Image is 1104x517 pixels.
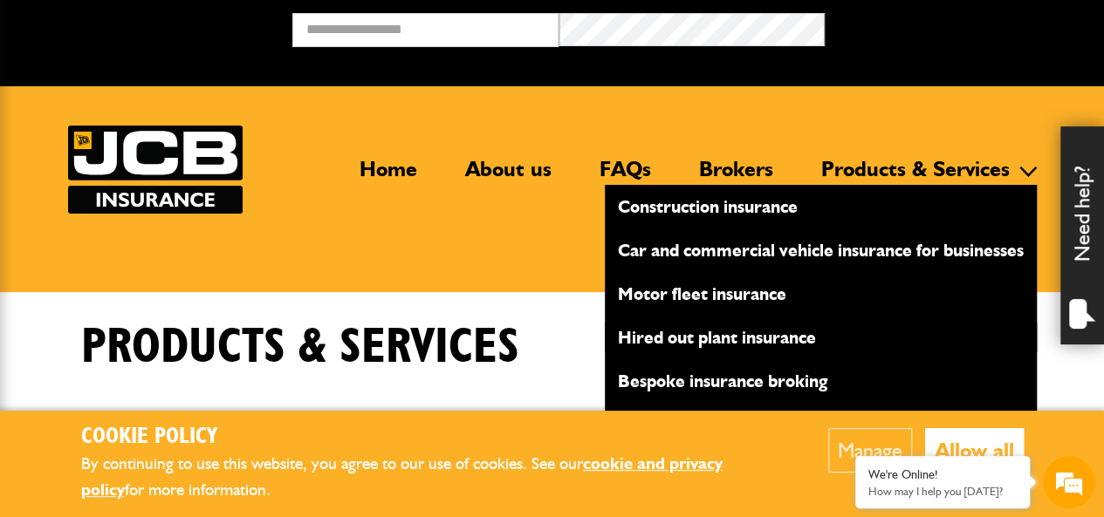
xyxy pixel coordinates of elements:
div: Need help? [1060,126,1104,344]
h1: Products & Services [81,318,519,377]
button: Broker Login [825,13,1091,40]
a: Construction insurance [605,192,1037,221]
img: JCB Insurance Services logo [68,126,243,214]
a: Car and commercial vehicle insurance for businesses [605,235,1037,265]
a: JCB Insurance Services [68,126,243,214]
p: By continuing to use this website, you agree to our use of cookies. See our for more information. [81,451,775,504]
a: Home [346,156,430,196]
a: Products & Services [808,156,1023,196]
button: Allow all [925,428,1024,473]
p: How may I help you today? [868,485,1017,498]
a: About us [452,156,565,196]
button: Manage [828,428,912,473]
a: Motor fleet insurance [605,279,1037,309]
a: FAQs [586,156,664,196]
div: We're Online! [868,467,1017,482]
a: Hired out plant insurance [605,323,1037,352]
a: cookie and privacy policy [81,453,723,500]
a: Bespoke insurance broking [605,366,1037,396]
h2: Cookie Policy [81,424,775,451]
a: Brokers [686,156,786,196]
